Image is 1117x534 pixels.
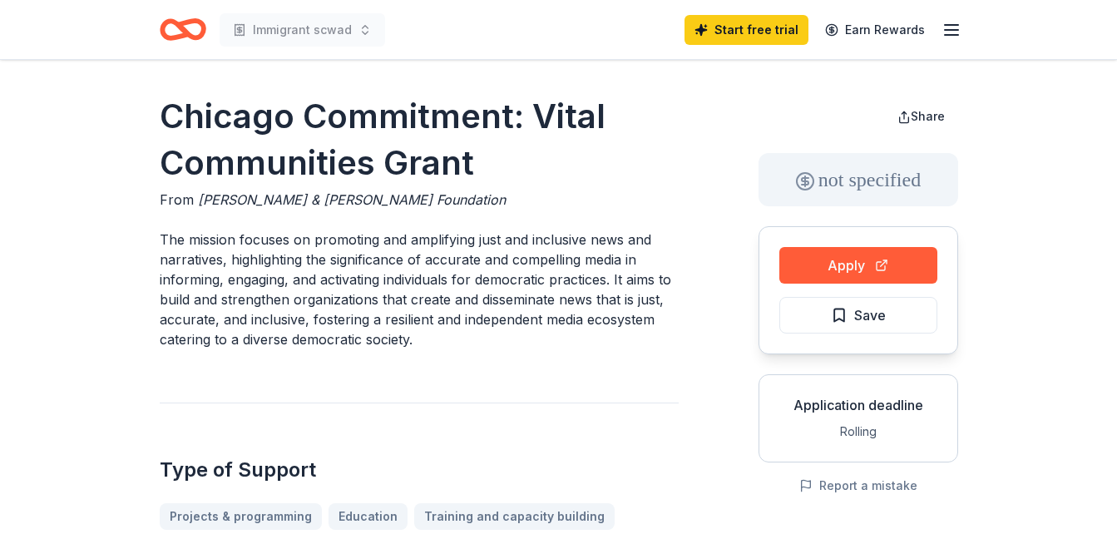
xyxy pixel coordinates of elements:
[773,422,944,442] div: Rolling
[779,247,937,284] button: Apply
[759,153,958,206] div: not specified
[779,297,937,334] button: Save
[220,13,385,47] button: Immigrant scwad
[160,503,322,530] a: Projects & programming
[198,191,506,208] span: [PERSON_NAME] & [PERSON_NAME] Foundation
[160,457,679,483] h2: Type of Support
[253,20,352,40] span: Immigrant scwad
[160,10,206,49] a: Home
[160,190,679,210] div: From
[329,503,408,530] a: Education
[160,93,679,186] h1: Chicago Commitment: Vital Communities Grant
[773,395,944,415] div: Application deadline
[414,503,615,530] a: Training and capacity building
[854,304,886,326] span: Save
[799,476,917,496] button: Report a mistake
[815,15,935,45] a: Earn Rewards
[685,15,808,45] a: Start free trial
[884,100,958,133] button: Share
[160,230,679,349] p: The mission focuses on promoting and amplifying just and inclusive news and narratives, highlight...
